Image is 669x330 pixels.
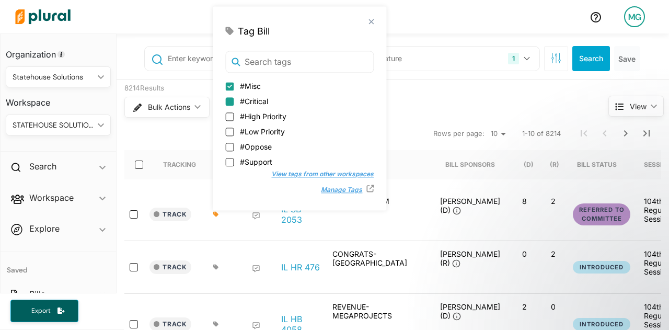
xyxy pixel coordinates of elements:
[130,263,138,271] input: select-row-state-il-104th-hr476
[573,123,594,144] button: First Page
[240,81,261,92] span: #Misc
[225,158,234,166] input: #Support
[594,123,615,144] button: Previous Page
[163,161,196,168] div: Tracking
[572,46,610,71] button: Search
[130,320,138,328] input: select-row-state-il-104th-hb4058
[225,82,234,90] input: #Misc
[56,50,66,59] div: Tooltip anchor
[213,264,219,270] div: Add tags
[240,156,272,167] span: #Support
[252,265,260,273] div: Add Position Statement
[543,197,563,206] p: 2
[240,141,272,152] span: #Oppose
[29,288,45,300] h2: Bills
[522,129,561,139] span: 1-10 of 8214
[440,197,500,214] span: [PERSON_NAME] (D)
[573,203,630,225] button: Referred to Committee
[327,249,432,285] div: CONGRATS-[GEOGRAPHIC_DATA]
[445,150,495,179] div: Bill Sponsors
[252,322,260,330] div: Add Position Statement
[514,302,535,311] p: 2
[225,143,234,151] input: #Oppose
[445,161,495,168] div: Bill Sponsors
[281,262,320,272] a: IL HR 476
[10,300,78,322] button: Export
[130,210,138,219] input: select-row-state-il-104th-sb2053
[636,123,657,144] button: Last Page
[616,2,653,31] a: MG
[624,6,645,27] div: MG
[6,87,111,110] h3: Workspace
[1,252,116,278] h4: Saved
[24,306,57,315] span: Export
[508,53,519,64] div: 1
[310,182,366,198] button: Manage Tags
[550,150,559,179] div: (R)
[633,294,659,320] iframe: Intercom live chat
[149,208,191,221] button: Track
[630,101,647,112] span: View
[261,166,374,182] button: View tags from other workspaces
[238,24,270,38] span: Tag Bill
[577,161,617,168] div: Bill Status
[615,123,636,144] button: Next Page
[460,229,669,302] iframe: Intercom notifications message
[524,161,534,168] div: (D)
[167,49,339,69] input: Enter keywords, bill # or legislator name
[543,302,563,311] p: 0
[124,83,569,94] div: 8214 Results
[124,97,210,118] button: Bulk Actions
[29,192,74,203] h2: Workspace
[149,260,191,274] button: Track
[225,51,374,73] input: Search tags
[550,161,559,168] div: (R)
[327,197,432,232] div: DCEO-TOURISM
[225,97,234,106] input: #Critical
[240,111,286,122] span: #High Priority
[29,161,56,172] h2: Search
[252,212,260,220] div: Add Position Statement
[551,53,561,62] span: Search Filters
[213,211,219,218] div: Add tags
[225,112,234,121] input: #High Priority
[440,249,500,267] span: [PERSON_NAME] (R)
[514,197,535,206] p: 8
[440,302,500,320] span: [PERSON_NAME] (D)
[524,150,534,179] div: (D)
[433,129,485,139] span: Rows per page:
[577,150,626,179] div: Bill Status
[240,96,268,107] span: #Critical
[148,104,190,111] span: Bulk Actions
[240,126,285,137] span: #Low Priority
[13,72,94,83] div: Statehouse Solutions
[6,39,111,62] h3: Organization
[135,161,143,169] input: select-all-rows
[614,46,640,71] button: Save
[29,223,60,234] h2: Explore
[504,49,537,69] button: 1
[281,204,321,225] a: IL SB 2053
[163,150,196,179] div: Tracking
[13,120,94,131] div: STATEHOUSE SOLUTIONS
[225,128,234,136] input: #Low Priority
[213,321,219,327] div: Add tags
